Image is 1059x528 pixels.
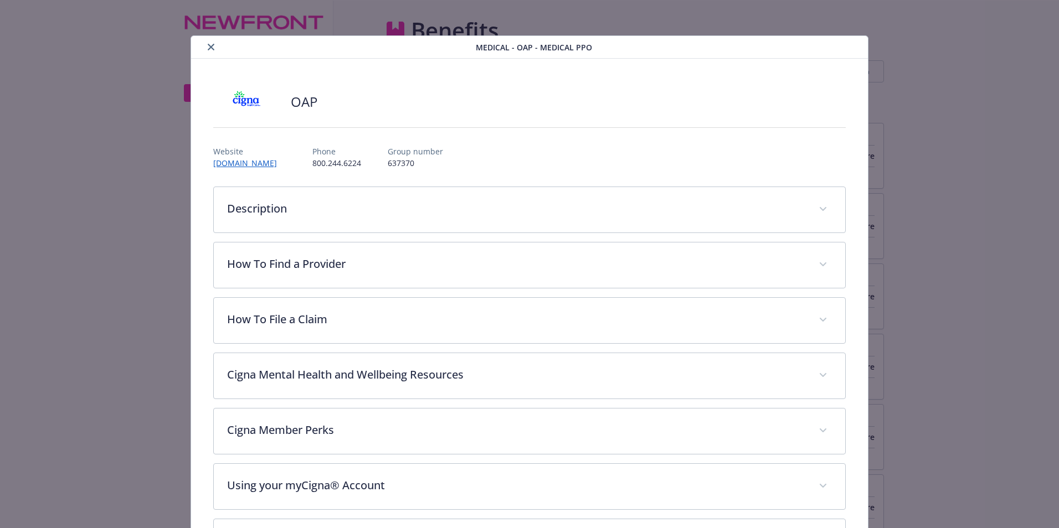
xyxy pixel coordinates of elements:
[214,408,845,454] div: Cigna Member Perks
[312,157,361,169] p: 800.244.6224
[214,298,845,343] div: How To File a Claim
[291,92,317,111] h2: OAP
[213,158,286,168] a: [DOMAIN_NAME]
[227,311,805,328] p: How To File a Claim
[213,146,286,157] p: Website
[227,422,805,438] p: Cigna Member Perks
[388,146,443,157] p: Group number
[214,242,845,288] div: How To Find a Provider
[312,146,361,157] p: Phone
[227,477,805,494] p: Using your myCigna® Account
[214,353,845,398] div: Cigna Mental Health and Wellbeing Resources
[388,157,443,169] p: 637370
[214,464,845,509] div: Using your myCigna® Account
[227,200,805,217] p: Description
[213,85,280,118] img: CIGNA
[214,187,845,232] div: Description
[227,256,805,272] p: How To Find a Provider
[227,366,805,383] p: Cigna Mental Health and Wellbeing Resources
[476,42,592,53] span: Medical - OAP - Medical PPO
[204,40,218,54] button: close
